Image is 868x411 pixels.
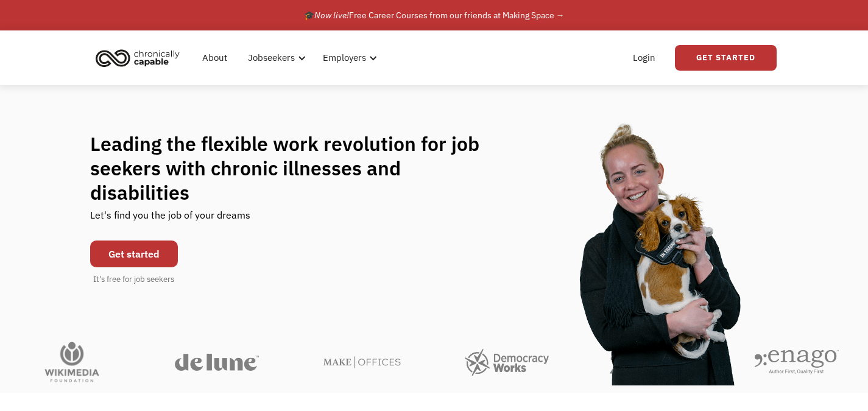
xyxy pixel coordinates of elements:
div: Jobseekers [248,51,295,65]
div: It's free for job seekers [93,273,174,286]
em: Now live! [314,10,349,21]
a: Get started [90,241,178,267]
img: Chronically Capable logo [92,44,183,71]
div: Jobseekers [241,38,309,77]
a: home [92,44,189,71]
div: Employers [316,38,381,77]
div: 🎓 Free Career Courses from our friends at Making Space → [304,8,565,23]
a: About [195,38,235,77]
a: Get Started [675,45,777,71]
h1: Leading the flexible work revolution for job seekers with chronic illnesses and disabilities [90,132,503,205]
div: Let's find you the job of your dreams [90,205,250,234]
div: Employers [323,51,366,65]
a: Login [626,38,663,77]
